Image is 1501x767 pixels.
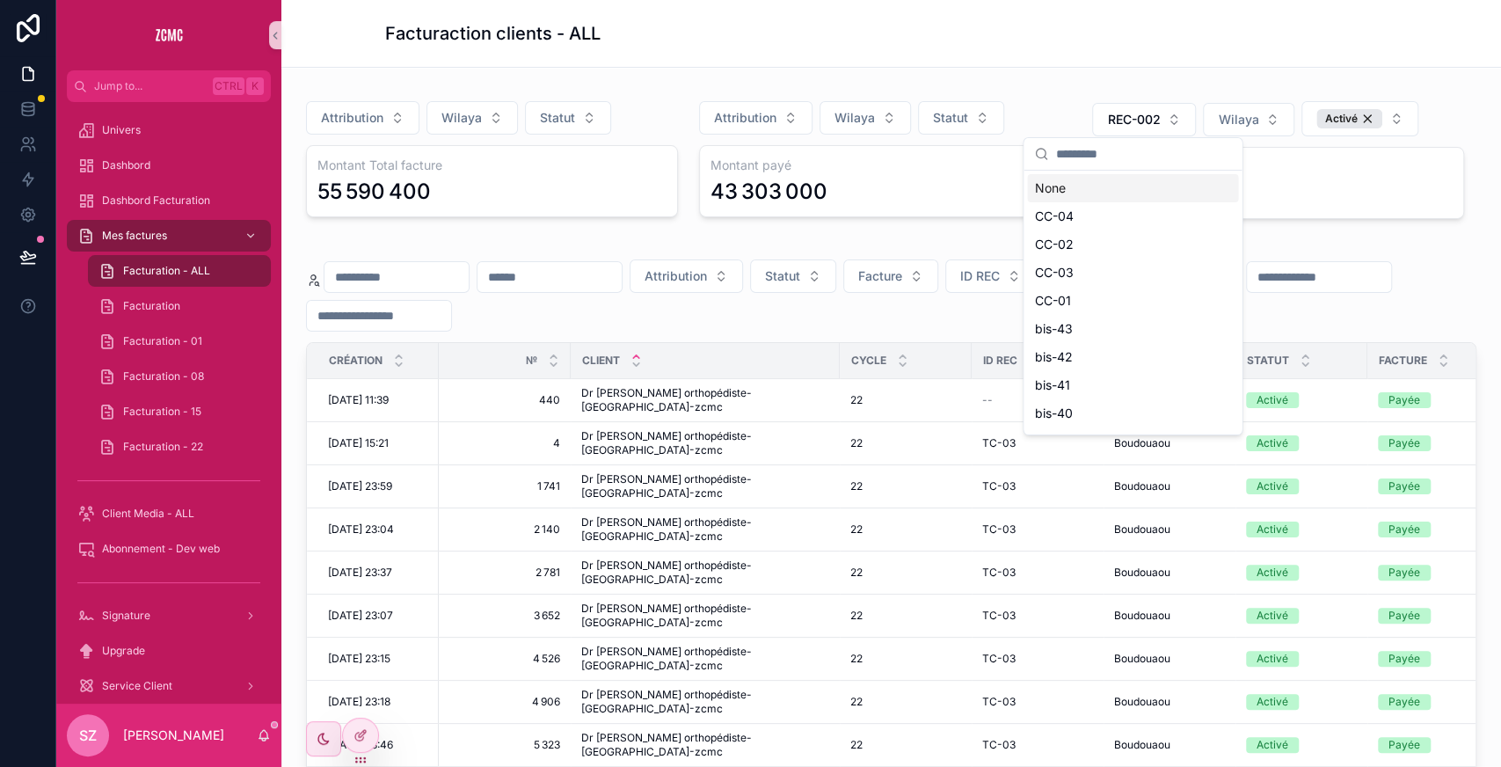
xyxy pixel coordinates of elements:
[750,259,836,293] button: Select Button
[1378,608,1489,624] a: Payée
[1378,737,1489,753] a: Payée
[850,738,961,752] a: 22
[1388,478,1420,494] div: Payée
[328,609,428,623] a: [DATE] 23:07
[1247,354,1289,368] span: Statut
[581,602,829,630] span: Dr [PERSON_NAME] orthopédiste-[GEOGRAPHIC_DATA]-zcmc
[1114,695,1225,709] a: Boudouaou
[88,361,271,392] a: Facturation - 08
[56,102,281,704] div: scrollable content
[1034,208,1073,225] span: CC-04
[102,507,194,521] span: Client Media - ALL
[982,609,1016,623] span: TC-03
[1378,478,1489,494] a: Payée
[385,21,601,46] h1: Facturaction clients - ALL
[918,101,1004,135] button: Select Button
[1257,435,1288,451] div: Activé
[328,652,428,666] a: [DATE] 23:15
[850,393,863,407] span: 22
[1388,392,1420,408] div: Payée
[213,77,244,95] span: Ctrl
[1114,738,1225,752] a: Boudouaou
[1316,109,1382,128] div: Activé
[1114,652,1170,666] span: Boudouaou
[1388,608,1420,624] div: Payée
[1104,158,1453,176] h3: Montant restant
[582,354,620,368] span: Client
[1114,522,1170,537] span: Boudouaou
[982,393,1093,407] a: --
[581,386,829,414] a: Dr [PERSON_NAME] orthopédiste-[GEOGRAPHIC_DATA]-zcmc
[88,255,271,287] a: Facturation - ALL
[850,652,961,666] a: 22
[1024,171,1242,435] div: Suggestions
[102,158,150,172] span: Dashbord
[88,325,271,357] a: Facturation - 01
[581,429,829,457] a: Dr [PERSON_NAME] orthopédiste-[GEOGRAPHIC_DATA]-zcmc
[67,600,271,632] a: Signature
[102,229,167,243] span: Mes factures
[850,436,863,450] span: 22
[982,566,1093,580] a: TC-03
[1092,103,1196,136] button: Select Button
[581,731,829,759] span: Dr [PERSON_NAME] orthopédiste-[GEOGRAPHIC_DATA]-zcmc
[540,109,575,127] span: Statut
[67,114,271,146] a: Univers
[982,393,993,407] span: --
[960,267,1000,285] span: ID REC
[88,290,271,322] a: Facturation
[67,498,271,530] a: Client Media - ALL
[102,542,220,556] span: Abonnement - Dev web
[67,70,271,102] button: Jump to...CtrlK
[94,79,206,93] span: Jump to...
[1257,651,1288,667] div: Activé
[328,436,428,450] a: [DATE] 15:21
[328,609,393,623] span: [DATE] 23:07
[1379,354,1427,368] span: Facture
[123,440,203,454] span: Facturation - 22
[441,109,482,127] span: Wilaya
[982,522,1016,537] span: TC-03
[449,566,560,580] span: 2 781
[1027,174,1238,202] div: None
[982,695,1016,709] span: TC-03
[982,436,1093,450] a: TC-03
[1114,609,1225,623] a: Boudouaou
[1114,479,1170,493] span: Boudouaou
[851,354,886,368] span: Cycle
[581,559,829,587] span: Dr [PERSON_NAME] orthopédiste-[GEOGRAPHIC_DATA]-zcmc
[321,109,383,127] span: Attribution
[1114,566,1225,580] a: Boudouaou
[328,522,394,537] span: [DATE] 23:04
[328,393,428,407] a: [DATE] 11:39
[581,688,829,716] span: Dr [PERSON_NAME] orthopédiste-[GEOGRAPHIC_DATA]-zcmc
[1114,436,1170,450] span: Boudouaou
[328,436,389,450] span: [DATE] 15:21
[1378,522,1489,537] a: Payée
[820,101,911,135] button: Select Button
[1034,236,1073,253] span: CC-02
[581,645,829,673] span: Dr [PERSON_NAME] orthopédiste-[GEOGRAPHIC_DATA]-zcmc
[850,695,863,709] span: 22
[328,695,390,709] span: [DATE] 23:18
[982,609,1093,623] a: TC-03
[850,695,961,709] a: 22
[1246,737,1357,753] a: Activé
[123,405,201,419] span: Facturation - 15
[982,738,1093,752] a: TC-03
[1114,609,1170,623] span: Boudouaou
[1034,348,1072,366] span: bis-42
[67,150,271,181] a: Dashbord
[982,652,1016,666] span: TC-03
[1034,292,1070,310] span: CC-01
[449,738,560,752] a: 5 323
[850,738,863,752] span: 22
[1114,436,1225,450] a: Boudouaou
[1203,103,1294,136] button: Select Button
[88,396,271,427] a: Facturation - 15
[1034,320,1072,338] span: bis-43
[581,472,829,500] span: Dr [PERSON_NAME] orthopédiste-[GEOGRAPHIC_DATA]-zcmc
[1388,651,1420,667] div: Payée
